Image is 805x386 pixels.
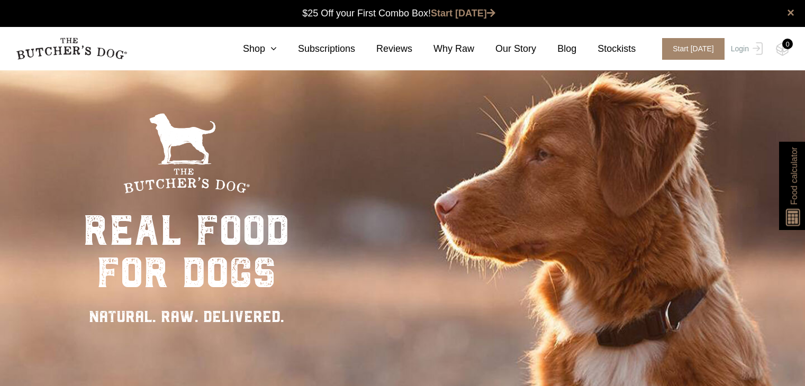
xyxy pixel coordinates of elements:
[788,147,800,205] span: Food calculator
[787,6,794,19] a: close
[652,38,728,60] a: Start [DATE]
[728,38,763,60] a: Login
[536,42,576,56] a: Blog
[412,42,474,56] a: Why Raw
[576,42,636,56] a: Stockists
[662,38,725,60] span: Start [DATE]
[222,42,277,56] a: Shop
[776,42,789,56] img: TBD_Cart-Empty.png
[277,42,355,56] a: Subscriptions
[83,305,290,328] div: NATURAL. RAW. DELIVERED.
[782,39,793,49] div: 0
[355,42,412,56] a: Reviews
[474,42,536,56] a: Our Story
[83,209,290,294] div: real food for dogs
[431,8,495,19] a: Start [DATE]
